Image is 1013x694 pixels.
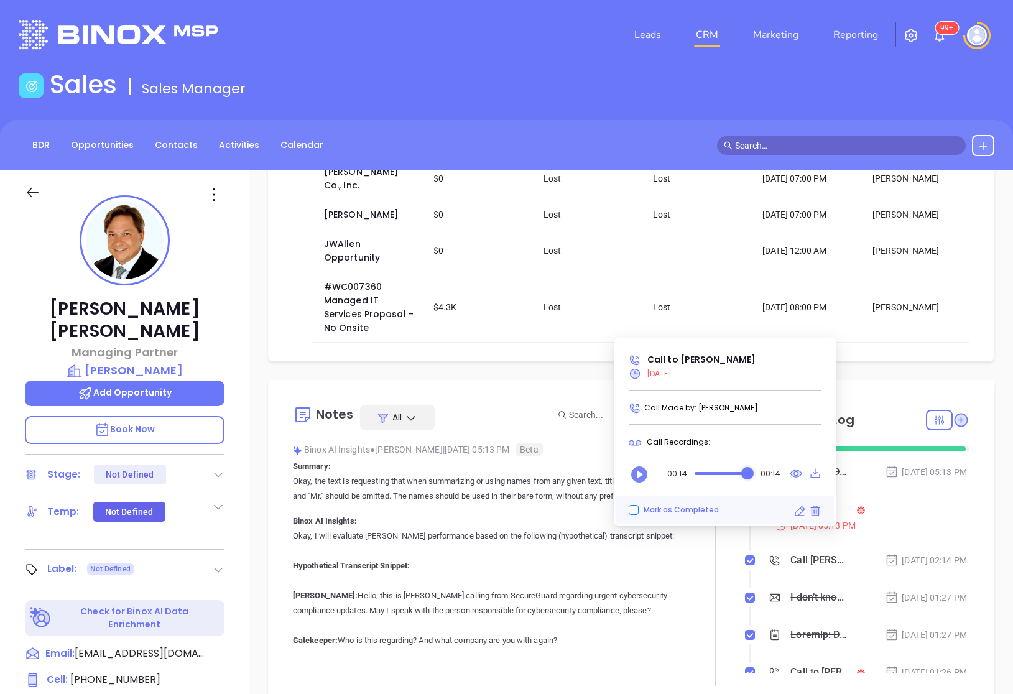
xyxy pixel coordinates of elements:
div: $0 [433,208,525,221]
div: [DATE] 01:27 PM [885,628,967,642]
a: BDR [25,135,57,155]
input: Search… [735,139,959,152]
span: Call to [PERSON_NAME] [647,353,756,366]
div: Lost [653,300,745,314]
div: [PERSON_NAME] [872,244,964,257]
b: [PERSON_NAME]: [293,591,358,600]
img: iconSetting [904,28,918,43]
a: JWAllen Opportunity [324,238,380,264]
div: Audio progress control [695,468,747,480]
a: [PERSON_NAME] [25,362,224,379]
p: Managing Partner [25,344,224,361]
div: Lost [653,172,745,185]
span: Cell : [47,673,68,686]
div: [DATE] 02:14 PM [885,553,967,567]
div: [DATE] 01:26 PM [885,665,967,679]
a: Opportunities [63,135,141,155]
div: I don’t know if you saw this [PERSON_NAME] [790,588,850,607]
div: $0 [433,172,525,185]
b: Hypothetical Transcript Snippet: [293,561,410,570]
div: Call to [PERSON_NAME] [790,663,850,682]
div: Lost [544,208,636,221]
span: Beta [516,443,542,456]
div: Notes [316,408,354,420]
div: Loremip: Dolo si a consectet adipisc eli Sed Doeiusmo temp Incididun utla Etdolo Magnaali. Eni'a ... [790,626,850,644]
span: [EMAIL_ADDRESS][DOMAIN_NAME] [75,646,205,661]
span: All [392,411,402,423]
img: Ai-Enrich-DaqCidB-.svg [30,607,52,629]
div: 00:14 [761,470,780,478]
a: #WC007360 Managed IT Services Proposal -No Onsite [324,280,414,334]
h1: Sales [50,70,117,99]
b: Binox AI Insights: [293,516,357,525]
div: Not Defined [106,465,154,484]
sup: 100 [935,22,958,34]
div: [DATE] 08:00 PM [762,300,854,314]
div: Stage: [47,465,81,484]
div: Lost [653,208,745,221]
img: user [967,25,987,45]
p: [PERSON_NAME] [PERSON_NAME] [25,298,224,343]
div: [PERSON_NAME] [872,172,964,185]
div: [DATE] 07:00 PM [762,208,854,221]
p: Check for Binox AI Data Enrichment [53,605,216,631]
div: Lost [544,244,636,257]
span: Not Defined [90,562,131,576]
span: Call Made by: [PERSON_NAME] [644,402,758,413]
div: [PERSON_NAME] [872,208,964,221]
div: $4.3K [433,300,525,314]
a: CRM [691,22,723,47]
div: Audio player [636,455,790,493]
span: search [724,141,733,150]
div: [PERSON_NAME] [872,300,964,314]
div: [DATE] 05:13 PM [885,465,967,479]
b: Gatekeeper: [293,636,338,645]
b: Summary: [293,461,331,471]
span: ● [370,445,376,455]
div: [DATE] 05:13 PM [766,519,969,532]
a: [PERSON_NAME] [324,208,399,221]
span: Mark as Completed [644,504,719,515]
span: Email: [45,646,75,662]
div: Lost [544,172,636,185]
span: Sales Manager [142,79,246,98]
div: 00:14 [667,470,687,478]
img: logo [19,20,218,49]
a: Contacts [147,135,205,155]
a: Activities [211,135,267,155]
img: iconNotification [932,28,947,43]
img: svg%3e [293,446,302,455]
a: Calendar [273,135,331,155]
div: Lost [544,300,636,314]
a: Leads [629,22,666,47]
span: [PHONE_NUMBER] [70,672,160,687]
div: [DATE] 12:00 AM [762,244,854,257]
a: Reporting [828,22,883,47]
span: Book Now [95,423,155,435]
p: Okay, the text is requesting that when summarizing or using names from any given text, titles lik... [293,474,688,504]
span: [DATE] [647,368,672,379]
div: Not Defined [105,502,153,522]
div: Call [PERSON_NAME] to follow up - [PERSON_NAME] [790,551,850,570]
button: Play [627,461,652,486]
img: profile-user [86,201,164,279]
input: Search... [569,408,635,422]
span: Add Opportunity [78,386,172,399]
div: Temp: [47,502,80,521]
span: Call Recordings: [647,437,710,447]
div: Binox AI Insights [PERSON_NAME] | [DATE] 05:13 PM [293,440,688,459]
div: [DATE] 01:27 PM [885,591,967,604]
div: $0 [433,244,525,257]
div: Label: [47,560,77,578]
a: Marketing [748,22,803,47]
div: [DATE] 07:00 PM [762,172,854,185]
a: [PERSON_NAME] Co., Inc. [324,165,401,192]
